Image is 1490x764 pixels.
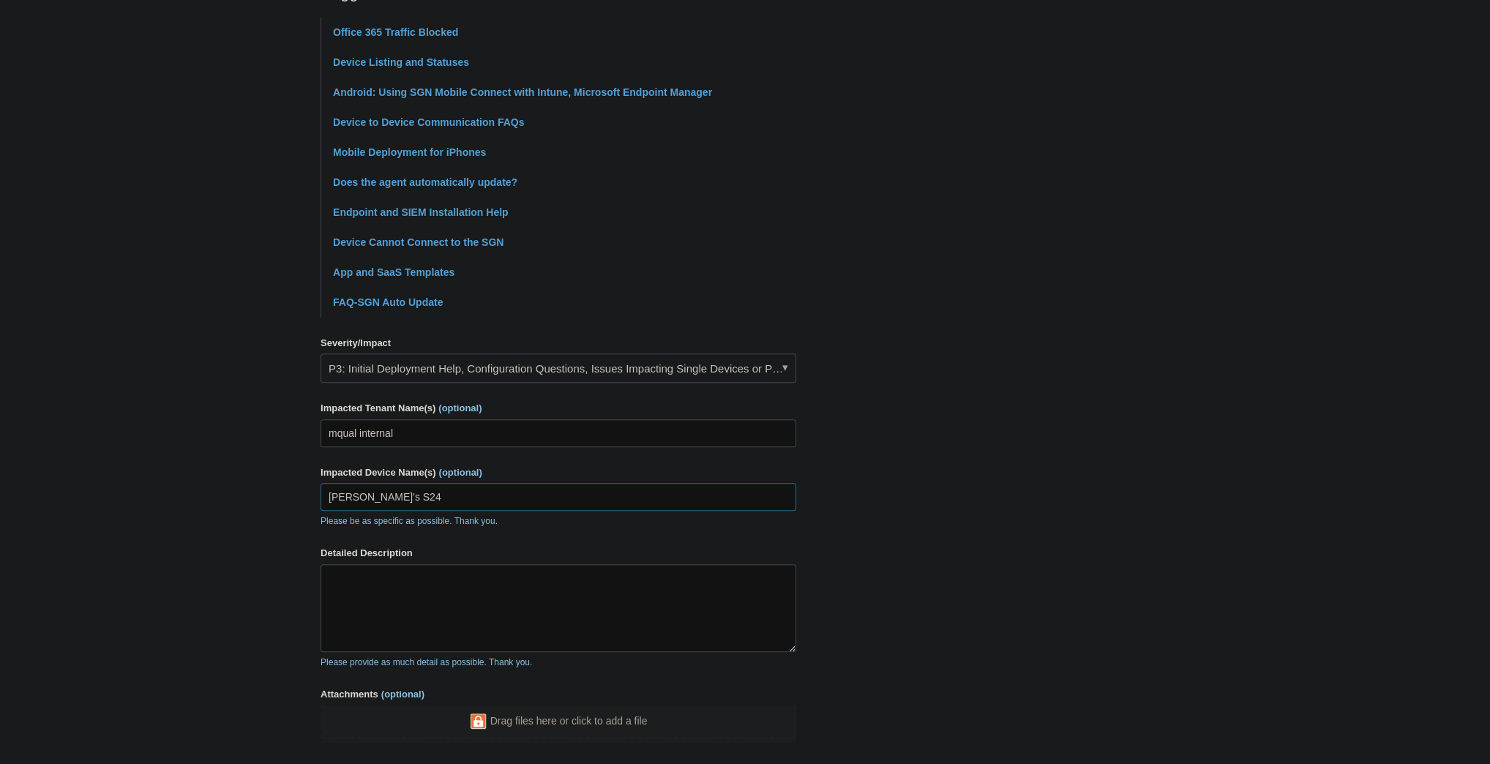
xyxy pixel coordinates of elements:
p: Please provide as much detail as possible. Thank you. [321,656,796,669]
label: Attachments [321,687,796,702]
a: App and SaaS Templates [333,266,454,278]
a: Does the agent automatically update? [333,176,517,188]
a: Device Cannot Connect to the SGN [333,236,503,248]
a: Device Listing and Statuses [333,56,469,68]
a: Device to Device Communication FAQs [333,116,524,128]
label: Impacted Device Name(s) [321,465,796,480]
a: P3: Initial Deployment Help, Configuration Questions, Issues Impacting Single Devices or Past Out... [321,353,796,383]
label: Detailed Description [321,546,796,561]
label: Impacted Tenant Name(s) [321,401,796,416]
a: Endpoint and SIEM Installation Help [333,206,509,218]
p: Please be as specific as possible. Thank you. [321,514,796,528]
span: (optional) [439,467,482,478]
span: (optional) [438,402,482,413]
a: Android: Using SGN Mobile Connect with Intune, Microsoft Endpoint Manager [333,86,712,98]
a: FAQ-SGN Auto Update [333,296,443,308]
a: Office 365 Traffic Blocked [333,26,458,38]
span: (optional) [381,689,424,700]
a: Mobile Deployment for iPhones [333,146,486,158]
label: Severity/Impact [321,336,796,351]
